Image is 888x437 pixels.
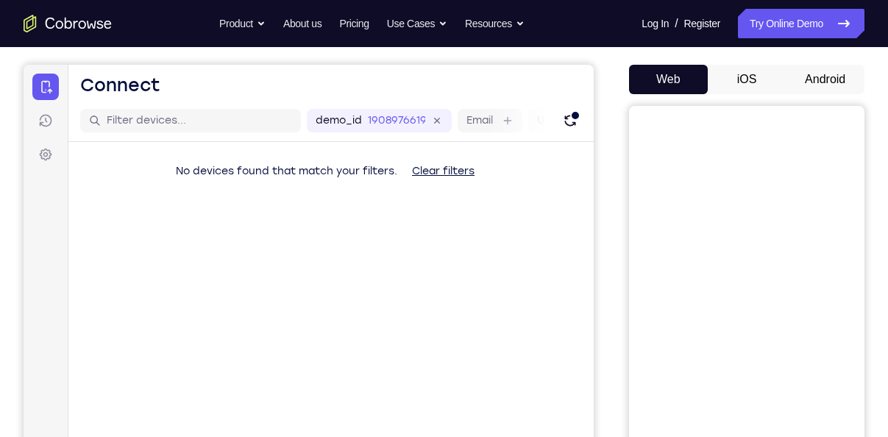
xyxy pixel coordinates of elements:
[152,100,374,113] span: No devices found that match your filters.
[465,9,525,38] button: Resources
[675,15,678,32] span: /
[283,9,322,38] a: About us
[642,9,669,38] a: Log In
[684,9,720,38] a: Register
[786,65,864,94] button: Android
[738,9,864,38] a: Try Online Demo
[24,15,112,32] a: Go to the home page
[377,92,463,121] button: Clear filters
[219,9,266,38] button: Product
[387,9,447,38] button: Use Cases
[629,65,708,94] button: Web
[339,9,369,38] a: Pricing
[708,65,786,94] button: iOS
